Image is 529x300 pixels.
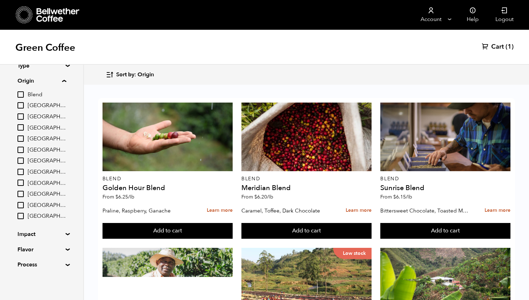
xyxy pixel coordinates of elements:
[28,157,66,165] span: [GEOGRAPHIC_DATA]
[28,180,66,187] span: [GEOGRAPHIC_DATA]
[17,260,66,269] summary: Process
[17,124,24,131] input: [GEOGRAPHIC_DATA]
[28,190,66,198] span: [GEOGRAPHIC_DATA]
[267,194,273,200] span: /lb
[254,194,257,200] span: $
[28,135,66,143] span: [GEOGRAPHIC_DATA]
[241,184,372,191] h4: Meridian Blend
[333,248,372,259] p: Low stock
[393,194,412,200] bdi: 6.15
[28,124,66,132] span: [GEOGRAPHIC_DATA]
[482,43,514,51] a: Cart (1)
[17,147,24,153] input: [GEOGRAPHIC_DATA]
[28,113,66,121] span: [GEOGRAPHIC_DATA]
[28,212,66,220] span: [GEOGRAPHIC_DATA]
[17,213,24,219] input: [GEOGRAPHIC_DATA]
[506,43,514,51] span: (1)
[17,158,24,164] input: [GEOGRAPHIC_DATA]
[17,230,66,238] summary: Impact
[346,203,372,218] a: Learn more
[380,176,510,181] p: Blend
[241,176,372,181] p: Blend
[241,194,273,200] span: From
[17,135,24,142] input: [GEOGRAPHIC_DATA]
[17,180,24,186] input: [GEOGRAPHIC_DATA]
[17,77,66,85] summary: Origin
[491,43,504,51] span: Cart
[116,71,154,79] span: Sort by: Origin
[28,146,66,154] span: [GEOGRAPHIC_DATA]
[128,194,134,200] span: /lb
[406,194,412,200] span: /lb
[241,205,330,216] p: Caramel, Toffee, Dark Chocolate
[103,184,233,191] h4: Golden Hour Blend
[28,202,66,209] span: [GEOGRAPHIC_DATA]
[28,91,66,99] span: Blend
[17,169,24,175] input: [GEOGRAPHIC_DATA]
[115,194,118,200] span: $
[485,203,510,218] a: Learn more
[17,202,24,208] input: [GEOGRAPHIC_DATA]
[393,194,396,200] span: $
[17,191,24,197] input: [GEOGRAPHIC_DATA]
[241,223,372,239] button: Add to cart
[15,41,75,54] h1: Green Coffee
[17,102,24,109] input: [GEOGRAPHIC_DATA]
[115,194,134,200] bdi: 6.25
[254,194,273,200] bdi: 6.20
[103,205,191,216] p: Praline, Raspberry, Ganache
[103,194,134,200] span: From
[28,102,66,110] span: [GEOGRAPHIC_DATA]
[17,113,24,120] input: [GEOGRAPHIC_DATA]
[28,168,66,176] span: [GEOGRAPHIC_DATA]
[207,203,233,218] a: Learn more
[380,184,510,191] h4: Sunrise Blend
[380,223,510,239] button: Add to cart
[380,194,412,200] span: From
[380,205,469,216] p: Bittersweet Chocolate, Toasted Marshmallow, Candied Orange, Praline
[106,67,154,83] button: Sort by: Origin
[17,91,24,98] input: Blend
[103,223,233,239] button: Add to cart
[17,62,66,70] summary: Type
[17,245,66,254] summary: Flavor
[103,176,233,181] p: Blend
